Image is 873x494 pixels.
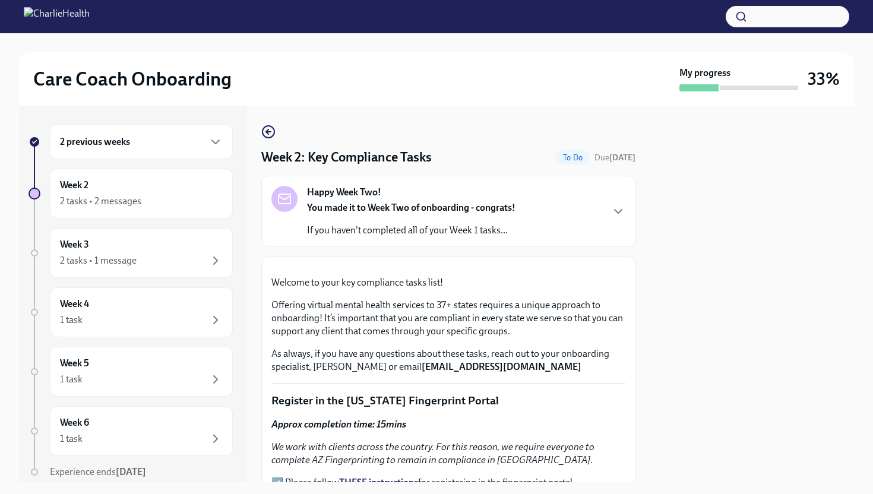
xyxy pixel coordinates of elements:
img: CharlieHealth [24,7,90,26]
h3: 33% [808,68,840,90]
span: To Do [556,153,590,162]
h6: Week 2 [60,179,88,192]
h4: Week 2: Key Compliance Tasks [261,148,432,166]
strong: Happy Week Two! [307,186,381,199]
strong: Approx completion time: 15mins [271,419,406,430]
a: Week 22 tasks • 2 messages [29,169,233,218]
strong: You made it to Week Two of onboarding - congrats! [307,202,515,213]
h6: Week 5 [60,357,89,370]
strong: [DATE] [116,466,146,477]
a: Week 51 task [29,347,233,397]
em: We work with clients across the country. For this reason, we require everyone to complete AZ Fing... [271,441,594,465]
h6: Week 3 [60,238,89,251]
p: If you haven't completed all of your Week 1 tasks... [307,224,515,237]
span: Experience ends [50,466,146,477]
p: Offering virtual mental health services to 37+ states requires a unique approach to onboarding! I... [271,299,625,338]
h6: Week 6 [60,416,89,429]
div: 1 task [60,373,83,386]
div: 2 tasks • 1 message [60,254,137,267]
strong: [EMAIL_ADDRESS][DOMAIN_NAME] [422,361,581,372]
span: September 1st, 2025 10:00 [594,152,635,163]
div: 1 task [60,432,83,445]
div: 2 tasks • 2 messages [60,195,141,208]
p: As always, if you have any questions about these tasks, reach out to your onboarding specialist, ... [271,347,625,373]
a: Week 41 task [29,287,233,337]
div: 1 task [60,313,83,327]
h2: Care Coach Onboarding [33,67,232,91]
div: 2 previous weeks [50,125,233,159]
strong: My progress [679,66,730,80]
p: Welcome to your key compliance tasks list! [271,276,625,289]
a: Week 61 task [29,406,233,456]
a: Week 32 tasks • 1 message [29,228,233,278]
h6: 2 previous weeks [60,135,130,148]
p: ➡️ Please follow for registering in the fingerprint portal [271,476,625,489]
span: Due [594,153,635,163]
a: THESE instructions [339,477,418,488]
h6: Week 4 [60,297,89,311]
p: Register in the [US_STATE] Fingerprint Portal [271,393,625,408]
strong: [DATE] [609,153,635,163]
